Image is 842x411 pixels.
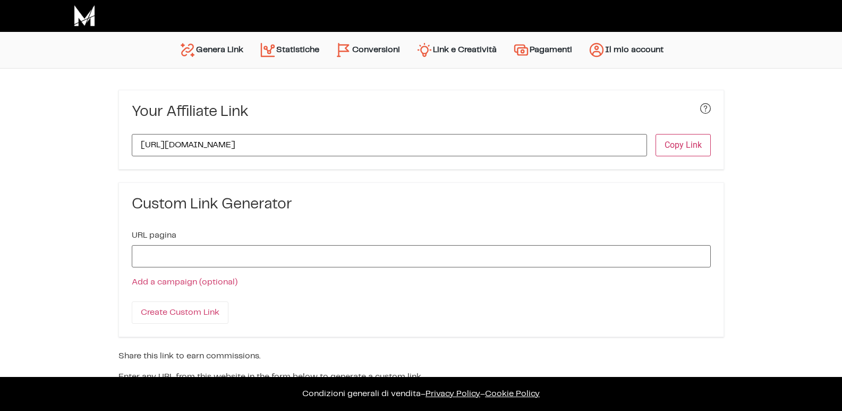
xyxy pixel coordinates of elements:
p: Enter any URL from this website in the form below to generate a custom link. [118,371,724,383]
label: URL pagina [132,231,176,240]
a: Genera Link [171,37,251,63]
a: Add a campaign (optional) [132,278,237,286]
a: Privacy Policy [426,390,480,398]
img: stats.svg [259,41,276,58]
a: Link e Creatività [408,37,505,63]
a: Condizioni generali di vendita [302,390,421,398]
p: – – [11,388,831,400]
nav: Menu principale [171,32,671,68]
h3: Custom Link Generator [132,196,711,214]
img: payments.svg [513,41,530,58]
img: creativity.svg [416,41,433,58]
iframe: Customerly Messenger Launcher [8,370,40,401]
a: Pagamenti [505,37,580,63]
p: Share this link to earn commissions. [118,350,724,363]
a: Il mio account [580,37,671,63]
input: Create Custom Link [132,301,228,324]
img: conversion-2.svg [335,41,352,58]
a: Conversioni [327,37,408,63]
img: account.svg [588,41,605,58]
h3: Your Affiliate Link [132,103,249,121]
a: Statistiche [251,37,327,63]
img: generate-link.svg [179,41,196,58]
span: Cookie Policy [485,390,540,398]
button: Copy Link [656,134,711,156]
